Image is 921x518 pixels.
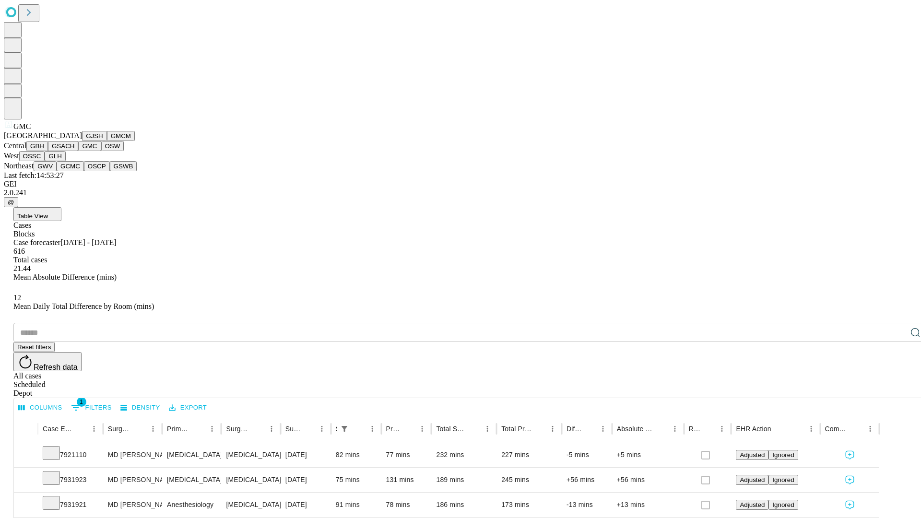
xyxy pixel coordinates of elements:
[501,468,557,492] div: 245 mins
[285,425,301,433] div: Surgery Date
[850,422,863,436] button: Sort
[386,493,427,517] div: 78 mins
[48,141,78,151] button: GSACH
[43,425,73,433] div: Case Epic Id
[82,131,107,141] button: GJSH
[108,468,157,492] div: MD [PERSON_NAME]
[596,422,610,436] button: Menu
[772,422,786,436] button: Sort
[4,131,82,140] span: [GEOGRAPHIC_DATA]
[768,450,798,460] button: Ignored
[772,501,794,508] span: Ignored
[4,188,917,197] div: 2.0.241
[336,468,377,492] div: 75 mins
[167,493,216,517] div: Anesthesiology
[567,493,607,517] div: -13 mins
[166,400,209,415] button: Export
[16,400,65,415] button: Select columns
[110,161,137,171] button: GSWB
[772,476,794,483] span: Ignored
[338,422,351,436] div: 1 active filter
[13,264,31,272] span: 21.44
[386,425,401,433] div: Predicted In Room Duration
[715,422,729,436] button: Menu
[436,443,492,467] div: 232 mins
[13,238,60,247] span: Case forecaster
[78,141,101,151] button: GMC
[702,422,715,436] button: Sort
[34,161,57,171] button: GWV
[285,468,326,492] div: [DATE]
[825,425,849,433] div: Comments
[583,422,596,436] button: Sort
[60,238,116,247] span: [DATE] - [DATE]
[13,352,82,371] button: Refresh data
[77,397,86,407] span: 1
[13,294,21,302] span: 12
[45,151,65,161] button: GLH
[57,161,84,171] button: GCMC
[43,493,98,517] div: 7931921
[17,212,48,220] span: Table View
[13,207,61,221] button: Table View
[167,468,216,492] div: [MEDICAL_DATA]
[167,425,191,433] div: Primary Service
[13,122,31,130] span: GMC
[133,422,146,436] button: Sort
[740,476,765,483] span: Adjusted
[567,443,607,467] div: -5 mins
[336,443,377,467] div: 82 mins
[768,500,798,510] button: Ignored
[19,447,33,464] button: Expand
[13,256,47,264] span: Total cases
[689,425,701,433] div: Resolved in EHR
[436,468,492,492] div: 189 mins
[226,493,275,517] div: [MEDICAL_DATA]
[567,425,582,433] div: Difference
[352,422,366,436] button: Sort
[205,422,219,436] button: Menu
[740,451,765,459] span: Adjusted
[481,422,494,436] button: Menu
[501,425,531,433] div: Total Predicted Duration
[4,162,34,170] span: Northeast
[501,443,557,467] div: 227 mins
[4,197,18,207] button: @
[772,451,794,459] span: Ignored
[84,161,110,171] button: OSCP
[226,443,275,467] div: [MEDICAL_DATA] GREATER THAN 50SQ CM
[108,425,132,433] div: Surgeon Name
[43,468,98,492] div: 7931923
[668,422,682,436] button: Menu
[532,422,546,436] button: Sort
[146,422,160,436] button: Menu
[226,468,275,492] div: [MEDICAL_DATA]
[285,443,326,467] div: [DATE]
[4,180,917,188] div: GEI
[87,422,101,436] button: Menu
[804,422,818,436] button: Menu
[34,363,78,371] span: Refresh data
[17,343,51,351] span: Reset filters
[13,273,117,281] span: Mean Absolute Difference (mins)
[436,493,492,517] div: 186 mins
[74,422,87,436] button: Sort
[43,443,98,467] div: 7921110
[13,342,55,352] button: Reset filters
[617,425,654,433] div: Absolute Difference
[101,141,124,151] button: OSW
[402,422,415,436] button: Sort
[19,151,45,161] button: OSSC
[336,493,377,517] div: 91 mins
[4,152,19,160] span: West
[302,422,315,436] button: Sort
[415,422,429,436] button: Menu
[567,468,607,492] div: +56 mins
[768,475,798,485] button: Ignored
[285,493,326,517] div: [DATE]
[655,422,668,436] button: Sort
[617,468,679,492] div: +56 mins
[265,422,278,436] button: Menu
[8,199,14,206] span: @
[192,422,205,436] button: Sort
